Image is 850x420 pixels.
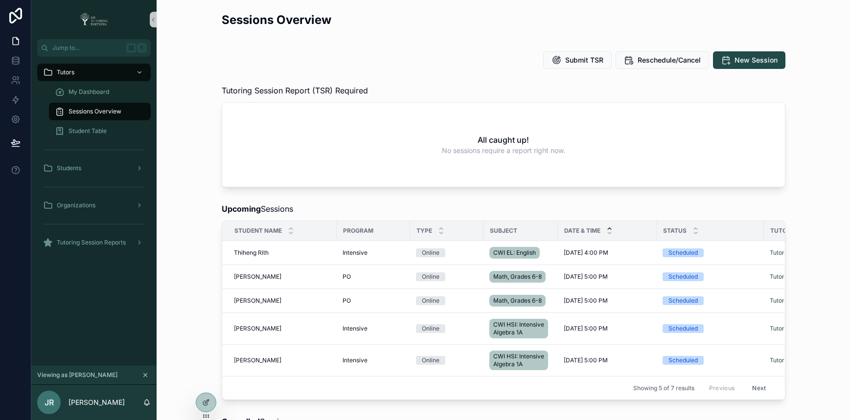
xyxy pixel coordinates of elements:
[422,248,439,257] div: Online
[49,122,151,140] a: Student Table
[222,12,331,28] h2: Sessions Overview
[234,356,281,364] span: [PERSON_NAME]
[69,127,107,135] span: Student Table
[343,356,368,364] span: Intensive
[52,44,122,52] span: Jump to...
[493,353,544,368] span: CWI HSI: Intensive Algebra 1A
[770,297,798,304] a: Tutor Link
[668,272,698,281] div: Scheduled
[49,103,151,120] a: Sessions Overview
[37,234,151,251] a: Tutoring Session Reports
[37,159,151,177] a: Students
[31,57,157,264] div: scrollable content
[543,51,612,69] button: Submit TSR
[37,197,151,214] a: Organizations
[564,249,608,257] span: [DATE] 4:00 PM
[668,324,698,333] div: Scheduled
[663,227,687,235] span: Status
[57,239,126,246] span: Tutoring Session Reports
[770,325,798,332] a: Tutor Link
[416,227,432,235] span: Type
[564,356,608,364] span: [DATE] 5:00 PM
[57,201,95,209] span: Organizations
[442,146,565,155] span: No sessions require a report right now.
[633,384,694,392] span: Showing 5 of 7 results
[616,51,709,69] button: Reschedule/Cancel
[422,272,439,281] div: Online
[222,203,293,215] span: Sessions
[234,273,281,281] span: [PERSON_NAME]
[37,371,117,379] span: Viewing as [PERSON_NAME]
[493,249,536,257] span: CWI EL: English
[493,297,542,305] span: Math, Grades 6-8
[770,273,798,280] a: Tutor Link
[770,356,798,364] a: Tutor Link
[57,164,81,172] span: Students
[668,356,698,365] div: Scheduled
[668,248,698,257] div: Scheduled
[770,249,798,256] a: Tutor Link
[668,296,698,305] div: Scheduled
[45,397,54,408] span: JR
[564,227,600,235] span: Date & Time
[713,51,785,69] button: New Session
[343,297,351,305] span: PO
[565,55,603,65] span: Submit TSR
[564,325,608,332] span: [DATE] 5:00 PM
[422,324,439,333] div: Online
[735,55,778,65] span: New Session
[478,134,529,146] h2: All caught up!
[77,12,111,27] img: App logo
[638,55,701,65] span: Reschedule/Cancel
[234,325,281,332] span: [PERSON_NAME]
[69,398,125,407] p: [PERSON_NAME]
[138,44,146,52] span: K
[69,88,109,96] span: My Dashboard
[490,227,517,235] span: Subject
[37,64,151,81] a: Tutors
[745,380,773,396] button: Next
[234,297,281,305] span: [PERSON_NAME]
[234,227,282,235] span: Student Name
[69,108,121,115] span: Sessions Overview
[57,68,74,76] span: Tutors
[770,227,833,235] span: Tutor Session Link
[343,227,373,235] span: Program
[222,85,368,96] span: Tutoring Session Report (TSR) Required
[422,296,439,305] div: Online
[493,273,542,281] span: Math, Grades 6-8
[493,321,544,336] span: CWI HSI: Intensive Algebra 1A
[343,273,351,281] span: PO
[564,297,608,305] span: [DATE] 5:00 PM
[222,204,261,214] strong: Upcoming
[564,273,608,281] span: [DATE] 5:00 PM
[343,325,368,332] span: Intensive
[422,356,439,365] div: Online
[49,83,151,101] a: My Dashboard
[234,249,269,257] span: Thiheng Rith
[343,249,368,257] span: Intensive
[37,39,151,57] button: Jump to...K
